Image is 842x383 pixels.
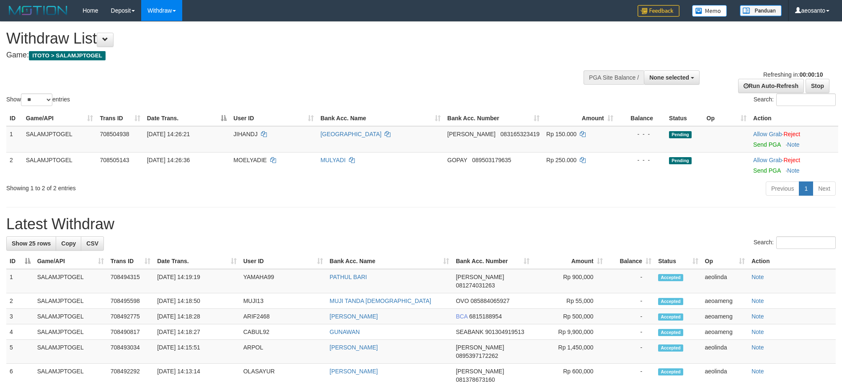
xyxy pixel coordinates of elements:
span: [DATE] 14:26:36 [147,157,190,163]
span: Copy 6815188954 to clipboard [469,313,502,320]
th: Bank Acc. Name: activate to sort column ascending [326,254,452,269]
a: MULYADI [320,157,346,163]
a: Reject [783,157,800,163]
a: Note [752,274,764,280]
td: CABUL92 [240,324,326,340]
span: BCA [456,313,467,320]
td: 1 [6,269,34,293]
a: Previous [766,181,799,196]
a: Note [752,329,764,335]
td: ARIF2468 [240,309,326,324]
td: Rp 900,000 [533,269,606,293]
td: [DATE] 14:19:19 [154,269,240,293]
span: Copy 081274031263 to clipboard [456,282,495,289]
td: - [606,309,655,324]
th: Balance [617,111,666,126]
span: Copy 901304919513 to clipboard [485,329,524,335]
span: Accepted [658,329,683,336]
td: MUJI13 [240,293,326,309]
span: Copy 0895397172262 to clipboard [456,352,498,359]
td: 708495598 [107,293,154,309]
td: 1 [6,126,23,153]
td: 4 [6,324,34,340]
th: ID [6,111,23,126]
input: Search: [776,93,836,106]
td: aeolinda [702,269,748,293]
span: [PERSON_NAME] [447,131,496,137]
td: 5 [6,340,34,364]
label: Search: [754,93,836,106]
div: - - - [620,130,662,138]
span: [PERSON_NAME] [456,274,504,280]
label: Search: [754,236,836,249]
img: MOTION_logo.png [6,4,70,17]
td: Rp 500,000 [533,309,606,324]
span: MOELYADIE [233,157,267,163]
a: [PERSON_NAME] [330,368,378,375]
span: 708504938 [100,131,129,137]
a: Show 25 rows [6,236,56,251]
td: - [606,340,655,364]
h4: Game: [6,51,553,60]
a: Note [752,344,764,351]
span: JIHANDJ [233,131,258,137]
a: Note [752,368,764,375]
th: Op: activate to sort column ascending [702,254,748,269]
th: Status: activate to sort column ascending [655,254,701,269]
td: - [606,293,655,309]
td: SALAMJPTOGEL [34,324,107,340]
span: · [753,157,783,163]
a: Run Auto-Refresh [738,79,804,93]
span: [DATE] 14:26:21 [147,131,190,137]
a: Reject [783,131,800,137]
span: · [753,131,783,137]
th: Amount: activate to sort column ascending [533,254,606,269]
th: ID: activate to sort column descending [6,254,34,269]
span: GOPAY [447,157,467,163]
span: [PERSON_NAME] [456,344,504,351]
a: Note [752,298,764,304]
span: [PERSON_NAME] [456,368,504,375]
a: Stop [806,79,829,93]
td: 708492775 [107,309,154,324]
input: Search: [776,236,836,249]
a: Send PGA [753,141,780,148]
span: Accepted [658,298,683,305]
a: GUNAWAN [330,329,360,335]
th: Date Trans.: activate to sort column ascending [154,254,240,269]
a: Note [752,313,764,320]
span: Rp 150.000 [546,131,576,137]
div: - - - [620,156,662,164]
span: None selected [649,74,689,81]
a: [PERSON_NAME] [330,344,378,351]
td: [DATE] 14:18:28 [154,309,240,324]
td: - [606,324,655,340]
th: Amount: activate to sort column ascending [543,111,617,126]
span: Pending [669,157,692,164]
span: OVO [456,298,469,304]
div: PGA Site Balance / [584,70,644,85]
th: Op: activate to sort column ascending [703,111,750,126]
th: User ID: activate to sort column ascending [230,111,317,126]
td: aeoameng [702,293,748,309]
td: aeoameng [702,324,748,340]
div: Showing 1 to 2 of 2 entries [6,181,345,192]
a: 1 [799,181,813,196]
a: Copy [56,236,81,251]
td: SALAMJPTOGEL [34,269,107,293]
h1: Latest Withdraw [6,216,836,233]
span: Accepted [658,368,683,375]
td: 3 [6,309,34,324]
span: Copy 089503179635 to clipboard [472,157,511,163]
td: [DATE] 14:15:51 [154,340,240,364]
th: Game/API: activate to sort column ascending [23,111,97,126]
td: Rp 9,900,000 [533,324,606,340]
a: [GEOGRAPHIC_DATA] [320,131,382,137]
th: Trans ID: activate to sort column ascending [107,254,154,269]
td: SALAMJPTOGEL [34,293,107,309]
td: SALAMJPTOGEL [34,309,107,324]
span: Accepted [658,313,683,321]
span: Pending [669,131,692,138]
span: SEABANK [456,329,483,335]
span: ITOTO > SALAMJPTOGEL [29,51,106,60]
